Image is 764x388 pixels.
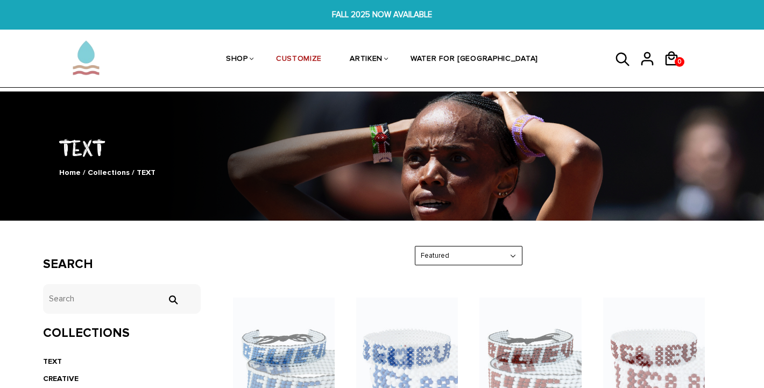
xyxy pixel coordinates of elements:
a: TEXT [43,357,62,366]
span: / [132,168,135,177]
a: 0 [663,70,688,72]
span: 0 [675,54,684,69]
h1: TEXT [43,133,721,161]
a: Home [59,168,81,177]
span: FALL 2025 NOW AVAILABLE [236,9,528,21]
h3: Search [43,257,201,272]
a: WATER FOR [GEOGRAPHIC_DATA] [411,31,538,88]
a: Collections [88,168,130,177]
span: / [83,168,86,177]
span: TEXT [137,168,155,177]
a: CREATIVE [43,374,79,383]
h3: Collections [43,326,201,341]
a: CUSTOMIZE [276,31,322,88]
input: Search [43,284,201,314]
a: SHOP [226,31,248,88]
input: Search [162,295,183,305]
a: ARTIKEN [350,31,383,88]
